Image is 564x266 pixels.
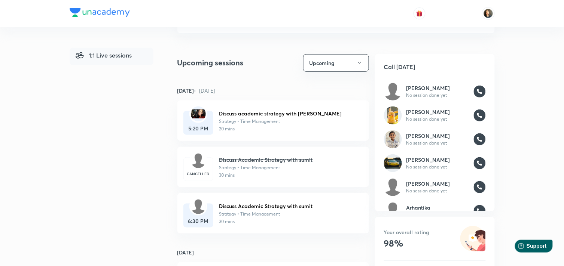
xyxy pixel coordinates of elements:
[184,171,213,177] h6: CANCELLED
[183,124,213,132] h6: 5:20 PM
[406,92,469,99] h6: No session done yet
[219,118,357,125] p: Strategy • Time Management
[474,181,486,193] img: call
[219,126,357,132] p: 20 mins
[183,217,213,225] h6: 6:30 PM
[219,218,357,225] p: 30 mins
[76,51,132,60] span: 1:1 Live sessions
[219,109,357,117] h6: Discuss academic strategy with [PERSON_NAME]
[375,54,495,80] h5: Call [DATE]
[406,108,469,116] h6: [PERSON_NAME]
[406,156,469,164] h6: [PERSON_NAME]
[70,48,153,65] a: 1:1 Live sessions
[497,237,556,258] iframe: Help widget launcher
[474,109,486,121] img: call
[474,157,486,169] img: call
[177,248,194,256] h6: [DATE]
[191,153,206,168] img: default.png
[460,226,486,251] img: rating
[191,199,206,214] img: default.png
[219,211,357,217] p: Strategy • Time Management
[384,178,402,196] img: default.png
[406,180,469,188] h6: [PERSON_NAME]
[384,158,402,169] img: 61c02c4be13140748ef7675813599753.jpg
[416,10,423,17] img: avatar
[414,7,426,19] button: avatar
[474,133,486,145] img: call
[219,156,357,164] h6: Discuss Academic Strategy with sumit
[482,7,495,20] img: NARENDER JEET
[177,57,244,68] h4: Upcoming sessions
[191,109,206,118] img: 4f4ed6091b7d471d9600d2c7c717197f.jpg
[387,106,398,124] img: ff487e69c01a444e88384433a62cacf2.jpg
[406,164,469,170] h6: No session done yet
[474,205,486,217] img: call
[70,8,130,19] a: Company Logo
[406,84,469,92] h6: [PERSON_NAME]
[406,116,469,123] h6: No session done yet
[219,172,357,179] p: 30 mins
[194,87,215,94] span: • [DATE]
[406,188,469,194] h6: No session done yet
[474,86,486,98] img: call
[219,164,357,171] p: Strategy • Time Management
[406,204,469,211] h6: Arhantika
[406,140,469,146] h6: No session done yet
[70,8,130,17] img: Company Logo
[177,87,215,95] h6: [DATE]
[384,238,430,249] div: 98%
[384,202,402,220] img: default.png
[384,83,402,100] img: default.png
[303,54,369,72] button: Upcoming
[219,202,357,210] h6: Discuss Academic Strategy with sumit
[386,130,400,148] img: d4ce53ef3ebe462182ffc5e70a3d187a.jpg
[406,132,469,140] h6: [PERSON_NAME]
[384,228,430,236] h6: Your overall rating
